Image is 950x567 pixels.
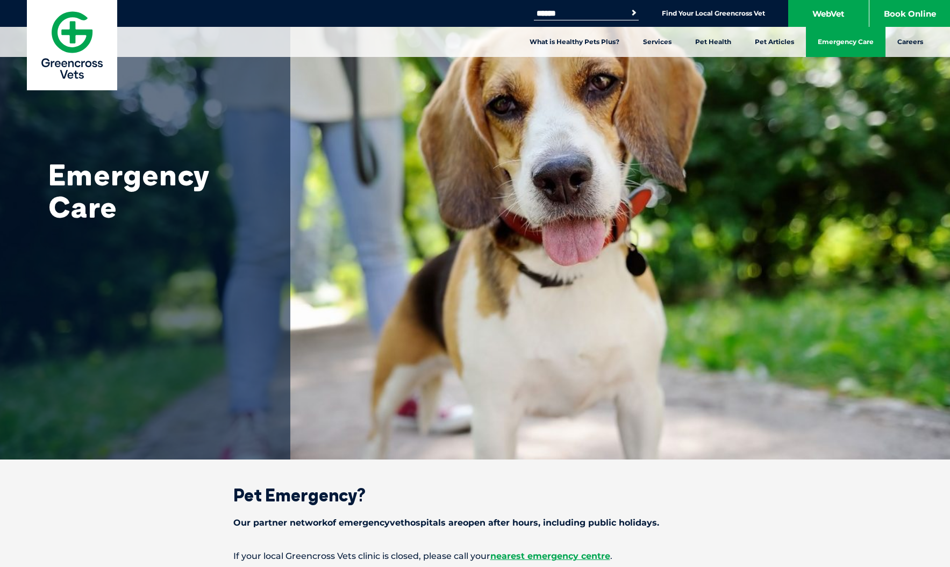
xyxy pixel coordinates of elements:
button: Search [628,8,639,18]
a: nearest emergency centre [490,551,610,561]
span: If your local Greencross Vets clinic is closed, please call your [233,551,490,561]
a: Find Your Local Greencross Vet [662,9,765,18]
h1: Emergency Care [48,159,263,223]
span: hospitals [404,518,446,528]
a: Emergency Care [806,27,885,57]
a: Pet Articles [743,27,806,57]
a: Services [631,27,683,57]
span: open after hours, including public holidays. [463,518,659,528]
a: Pet Health [683,27,743,57]
span: vet [390,518,404,528]
h2: Pet Emergency? [196,486,755,504]
a: Careers [885,27,935,57]
span: Our partner network [233,518,327,528]
span: are [448,518,463,528]
span: . [610,551,612,561]
span: of emergency [327,518,390,528]
a: What is Healthy Pets Plus? [518,27,631,57]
